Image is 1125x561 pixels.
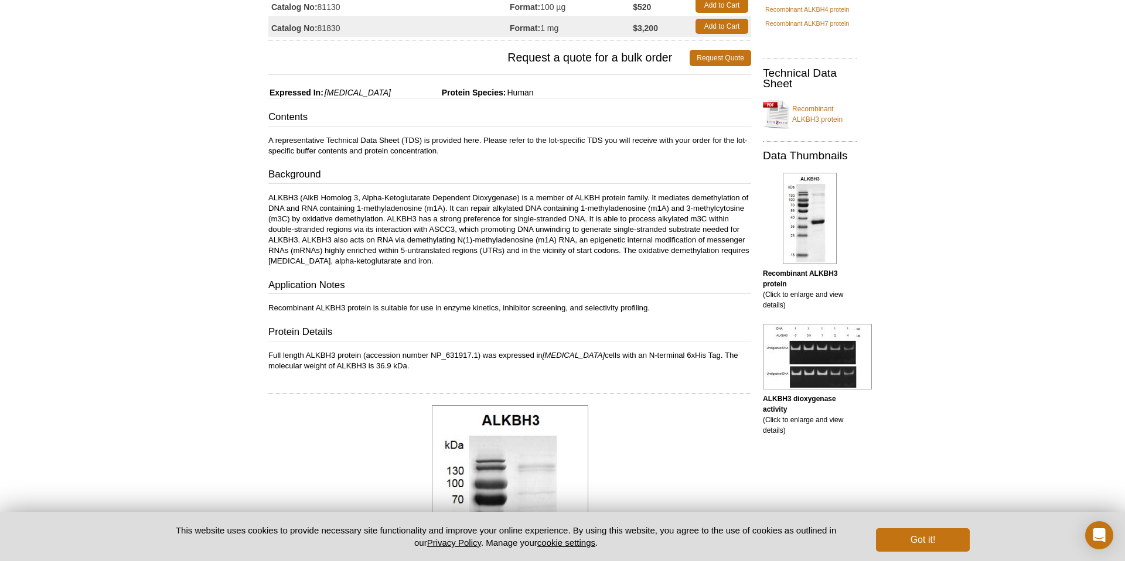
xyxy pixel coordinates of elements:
[633,23,658,33] strong: $3,200
[506,88,533,97] span: Human
[763,150,857,161] h2: Data Thumbnails
[633,2,651,12] strong: $520
[876,528,970,552] button: Got it!
[783,173,837,264] img: Recombinant ALKBH3 protein
[271,23,318,33] strong: Catalog No:
[268,135,751,156] p: A representative Technical Data Sheet (TDS) is provided here. Please refer to the lot-specific TD...
[268,193,751,266] p: ALKBH3 (AlkB Homolog 3, Alpha-Ketoglutarate Dependent Dioxygenase) is a member of ALKBH protein f...
[763,394,857,436] p: (Click to enlarge and view details)
[155,524,857,549] p: This website uses cookies to provide necessary site functionality and improve your online experie...
[510,2,540,12] strong: Format:
[271,2,318,12] strong: Catalog No:
[510,16,633,37] td: 1 mg
[696,19,748,34] a: Add to Cart
[765,4,849,15] a: Recombinant ALKBH4 protein
[325,88,391,97] i: [MEDICAL_DATA]
[763,97,857,132] a: Recombinant ALKBH3 protein
[765,18,849,29] a: Recombinant ALKBH7 protein
[268,110,751,126] h3: Contents
[268,350,751,371] p: Full length ALKBH3 protein (accession number NP_631917.1) was expressed in cells with an N-termin...
[268,325,751,341] h3: Protein Details
[268,16,510,37] td: 81830
[763,269,838,288] b: Recombinant ALKBH3 protein
[268,50,690,66] span: Request a quote for a bulk order
[1085,521,1113,549] div: Open Intercom Messenger
[690,50,751,66] a: Request Quote
[268,278,751,295] h3: Application Notes
[268,167,751,184] h3: Background
[763,395,836,413] b: ALKBH3 dioxygenase activity
[268,88,323,97] span: Expressed In:
[427,538,481,548] a: Privacy Policy
[763,268,857,310] p: (Click to enlarge and view details)
[268,303,751,313] p: Recombinant ALKBH3 protein is suitable for use in enzyme kinetics, inhibitor screening, and selec...
[393,88,506,97] span: Protein Species:
[510,23,540,33] strong: Format:
[763,68,857,89] h2: Technical Data Sheet
[543,351,605,360] i: [MEDICAL_DATA]
[537,538,595,548] button: cookie settings
[763,324,872,389] img: ALKBH3 dioxygenase activity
